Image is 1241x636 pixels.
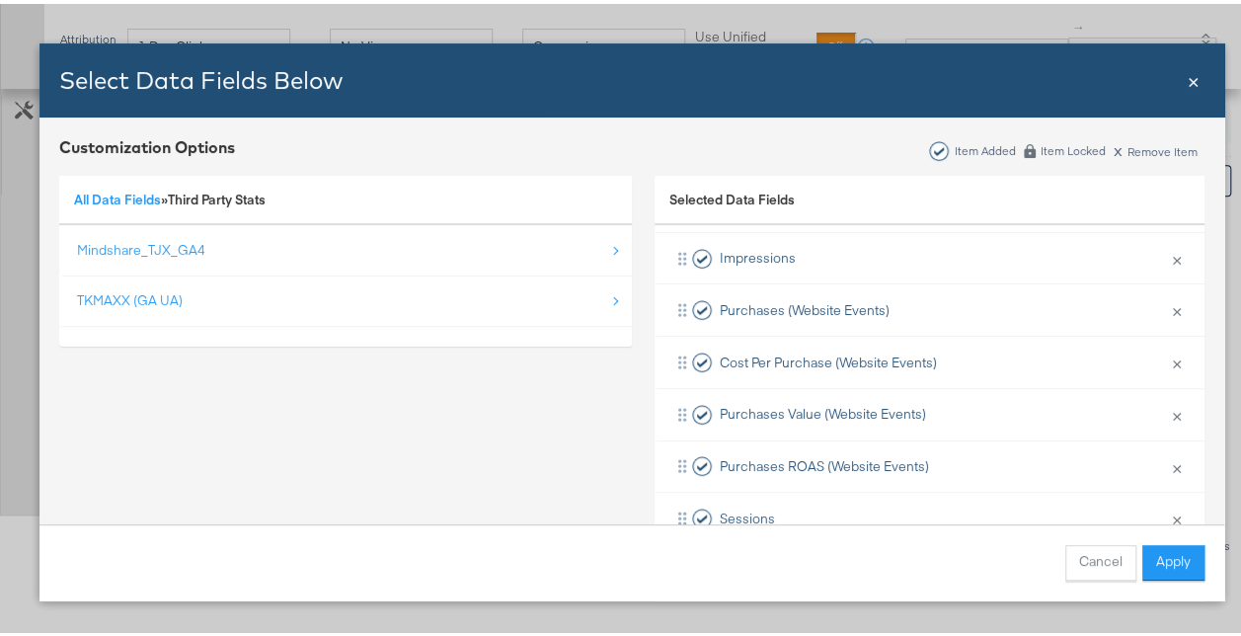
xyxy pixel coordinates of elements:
[720,506,775,524] span: Sessions
[74,187,161,204] a: All Data Fields
[77,237,205,256] div: Mindshare_TJX_GA4
[1164,494,1190,535] button: ×
[1164,285,1190,327] button: ×
[77,287,183,306] div: TKMAXX (GA UA)
[1164,390,1190,432] button: ×
[1040,140,1107,154] div: Item Locked
[720,401,926,420] span: Purchases Value (Website Events)
[720,245,796,264] span: Impressions
[1113,138,1199,155] div: Remove Item
[1164,234,1190,276] button: ×
[1188,62,1200,89] span: ×
[1142,541,1204,577] button: Apply
[74,187,168,204] span: »
[1188,62,1200,91] div: Close
[1065,541,1136,577] button: Cancel
[59,132,235,155] div: Customization Options
[1164,442,1190,484] button: ×
[669,187,795,214] span: Selected Data Fields
[720,350,937,368] span: Cost Per Purchase (Website Events)
[720,297,890,316] span: Purchases (Website Events)
[720,453,929,472] span: Purchases ROAS (Website Events)
[1164,338,1190,379] button: ×
[954,140,1017,154] div: Item Added
[1114,134,1123,156] span: x
[59,61,343,91] span: Select Data Fields Below
[39,40,1224,596] div: Bulk Add Locations Modal
[168,187,266,204] span: Third Party Stats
